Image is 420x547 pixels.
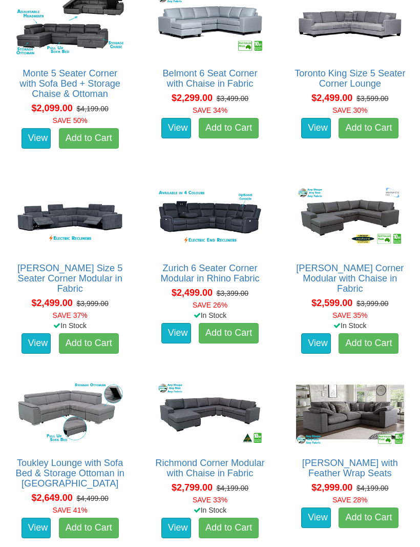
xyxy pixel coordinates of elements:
[193,496,227,504] font: SAVE 33%
[145,310,274,320] div: In Stock
[17,263,122,294] a: [PERSON_NAME] Size 5 Seater Corner Modular in Fabric
[76,494,108,502] del: $4,499.00
[161,118,191,138] a: View
[160,263,259,283] a: Zurich 6 Seater Corner Modular in Rhino Fabric
[16,458,124,489] a: Toukley Lounge with Sofa Bed & Storage Ottoman in [GEOGRAPHIC_DATA]
[301,118,331,138] a: View
[356,299,388,308] del: $3,999.00
[286,320,414,331] div: In Stock
[172,482,213,493] span: $2,799.00
[13,377,127,448] img: Toukley Lounge with Sofa Bed & Storage Ottoman in Fabric
[172,288,213,298] span: $2,499.00
[22,518,51,538] a: View
[332,496,367,504] font: SAVE 28%
[6,320,134,331] div: In Stock
[161,518,191,538] a: View
[162,68,257,89] a: Belmont 6 Seat Corner with Chaise in Fabric
[301,333,331,354] a: View
[22,333,51,354] a: View
[293,183,407,253] img: Morton Corner Modular with Chaise in Fabric
[53,116,88,125] font: SAVE 50%
[155,458,264,478] a: Richmond Corner Modular with Chaise in Fabric
[296,263,404,294] a: [PERSON_NAME] Corner Modular with Chaise in Fabric
[59,128,119,149] a: Add to Cart
[153,183,266,253] img: Zurich 6 Seater Corner Modular in Rhino Fabric
[199,518,259,538] a: Add to Cart
[76,299,108,308] del: $3,999.00
[332,311,367,319] font: SAVE 35%
[356,94,388,103] del: $3,599.00
[153,377,266,448] img: Richmond Corner Modular with Chaise in Fabric
[161,323,191,343] a: View
[199,323,259,343] a: Add to Cart
[22,128,51,149] a: View
[19,68,120,99] a: Monte 5 Seater Corner with Sofa Bed + Storage Chaise & Ottoman
[311,298,352,308] span: $2,599.00
[356,484,388,492] del: $4,199.00
[193,301,227,309] font: SAVE 26%
[217,289,248,297] del: $3,399.00
[302,458,398,478] a: [PERSON_NAME] with Feather Wrap Seats
[32,103,73,113] span: $2,099.00
[301,508,331,528] a: View
[76,105,108,113] del: $4,199.00
[145,505,274,515] div: In Stock
[32,298,73,308] span: $2,499.00
[339,508,398,528] a: Add to Cart
[13,183,127,253] img: Marlow King Size 5 Seater Corner Modular in Fabric
[59,333,119,354] a: Add to Cart
[53,311,88,319] font: SAVE 37%
[311,93,352,103] span: $2,499.00
[199,118,259,138] a: Add to Cart
[193,106,227,114] font: SAVE 34%
[332,106,367,114] font: SAVE 30%
[172,93,213,103] span: $2,299.00
[217,94,248,103] del: $3,499.00
[339,118,398,138] a: Add to Cart
[32,493,73,503] span: $2,649.00
[217,484,248,492] del: $4,199.00
[293,377,407,448] img: Erika Corner with Feather Wrap Seats
[339,333,398,354] a: Add to Cart
[59,518,119,538] a: Add to Cart
[295,68,405,89] a: Toronto King Size 5 Seater Corner Lounge
[311,482,352,493] span: $2,999.00
[53,506,88,514] font: SAVE 41%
